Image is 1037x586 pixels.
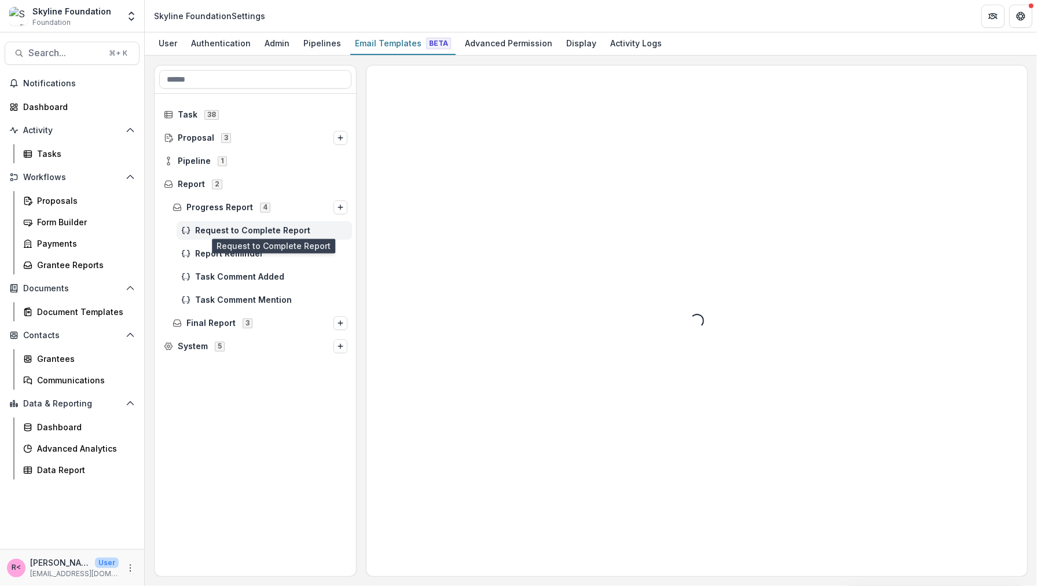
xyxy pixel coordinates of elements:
a: Form Builder [19,213,140,232]
img: Skyline Foundation [9,7,28,25]
button: Options [334,131,347,145]
a: Advanced Analytics [19,439,140,458]
a: Email Templates Beta [350,32,456,55]
button: Open Contacts [5,326,140,345]
span: Notifications [23,79,135,89]
a: Tasks [19,144,140,163]
a: Document Templates [19,302,140,321]
button: Options [334,200,347,214]
button: Open Data & Reporting [5,394,140,413]
div: Communications [37,374,130,386]
button: Open Activity [5,121,140,140]
a: User [154,32,182,55]
span: Workflows [23,173,121,182]
span: Data & Reporting [23,399,121,409]
div: Task Comment Mention [177,291,352,309]
div: Email Templates [350,35,456,52]
a: Admin [260,32,294,55]
button: Get Help [1009,5,1032,28]
span: Request to Complete Report [195,226,347,236]
a: Pipelines [299,32,346,55]
button: Options [334,316,347,330]
span: Beta [426,38,451,49]
div: Advanced Permission [460,35,557,52]
div: User [154,35,182,52]
a: Display [562,32,601,55]
button: Open entity switcher [123,5,140,28]
span: 5 [215,342,225,351]
div: Advanced Analytics [37,442,130,455]
div: Skyline Foundation [32,5,111,17]
div: Pipeline1 [159,152,352,170]
div: Authentication [186,35,255,52]
div: Request to Complete Report [177,221,352,240]
div: Proposal3Options [159,129,352,147]
span: 1 [218,156,227,166]
button: Notifications [5,74,140,93]
span: Task Comment Added [195,272,347,282]
span: Report Reminder [195,249,347,259]
a: Payments [19,234,140,253]
div: Task Comment Added [177,268,352,286]
a: Proposals [19,191,140,210]
div: ⌘ + K [107,47,130,60]
a: Data Report [19,460,140,479]
p: User [95,558,119,568]
div: Pipelines [299,35,346,52]
div: Payments [37,237,130,250]
div: System5Options [159,337,352,356]
div: Proposals [37,195,130,207]
div: Report2 [159,175,352,193]
button: Search... [5,42,140,65]
span: Final Report [186,318,236,328]
span: 3 [221,133,231,142]
div: Report Reminder [177,244,352,263]
div: Display [562,35,601,52]
span: Contacts [23,331,121,340]
div: Form Builder [37,216,130,228]
button: Partners [981,5,1005,28]
span: 4 [260,203,270,212]
div: Dashboard [37,421,130,433]
button: Open Documents [5,279,140,298]
div: Grantees [37,353,130,365]
span: 2 [212,180,222,189]
span: Task [178,110,197,120]
nav: breadcrumb [149,8,270,24]
span: Proposal [178,133,214,143]
a: Advanced Permission [460,32,557,55]
div: Tasks [37,148,130,160]
p: [PERSON_NAME] <[PERSON_NAME][EMAIL_ADDRESS][DOMAIN_NAME]> [30,556,90,569]
span: System [178,342,208,351]
span: 38 [204,110,219,119]
span: Activity [23,126,121,135]
a: Authentication [186,32,255,55]
div: Admin [260,35,294,52]
button: More [123,561,137,575]
a: Dashboard [19,417,140,437]
a: Communications [19,371,140,390]
div: Skyline Foundation Settings [154,10,265,22]
span: Progress Report [186,203,253,213]
div: Final Report3Options [168,314,352,332]
span: Foundation [32,17,71,28]
a: Activity Logs [606,32,666,55]
span: 3 [243,318,252,328]
button: Options [334,339,347,353]
span: Report [178,180,205,189]
span: Search... [28,47,102,58]
div: Rose Brookhouse <rose@skylinefoundation.org> [12,564,21,572]
a: Grantee Reports [19,255,140,274]
div: Progress Report4Options [168,198,352,217]
div: Dashboard [23,101,130,113]
div: Grantee Reports [37,259,130,271]
span: Task Comment Mention [195,295,347,305]
div: Data Report [37,464,130,476]
a: Dashboard [5,97,140,116]
div: Task38 [159,105,352,124]
div: Document Templates [37,306,130,318]
button: Open Workflows [5,168,140,186]
span: Documents [23,284,121,294]
span: Pipeline [178,156,211,166]
a: Grantees [19,349,140,368]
